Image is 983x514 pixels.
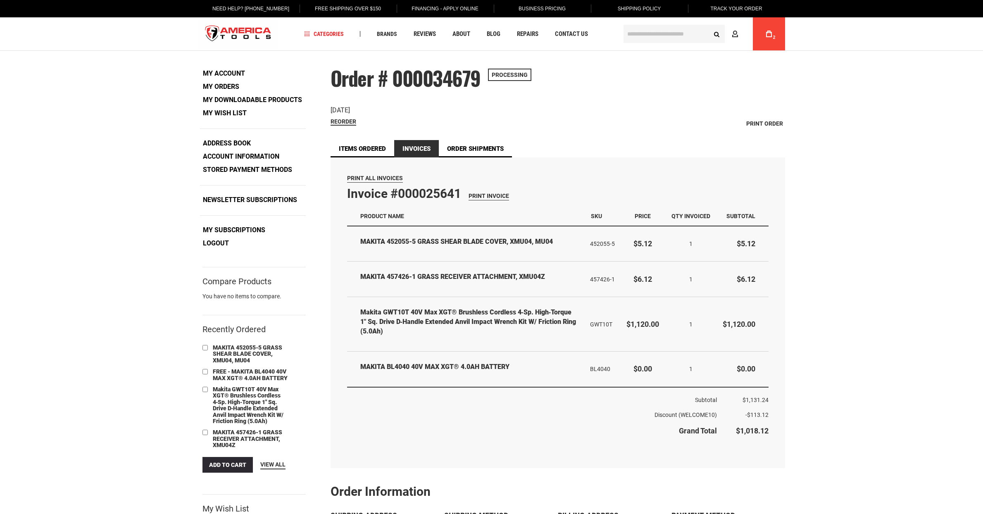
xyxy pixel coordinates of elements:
[331,118,356,126] a: Reorder
[737,275,755,283] span: $6.12
[633,364,652,373] span: $0.00
[360,362,578,372] strong: MAKITA BL4040 40V MAX XGT® 4.0AH BATTERY
[665,207,717,226] th: Qty Invoiced
[260,460,286,469] a: View All
[584,351,621,387] td: BL4040
[360,308,578,336] strong: Makita GWT10T 40V max XGT® Brushless Cordless 4‑Sp. High‑Torque 1" Sq. Drive D‑Handle Extended An...
[717,207,769,226] th: Subtotal
[487,31,500,37] span: Blog
[209,462,246,468] span: Add to Cart
[488,69,531,81] span: Processing
[452,31,470,37] span: About
[773,35,776,40] span: 2
[689,240,693,247] span: 1
[449,29,474,40] a: About
[331,106,350,114] span: [DATE]
[200,107,250,119] a: My Wish List
[260,461,286,468] span: View All
[200,94,305,106] a: My Downloadable Products
[202,324,266,334] strong: Recently Ordered
[200,150,282,163] a: Account Information
[331,140,394,157] a: Items Ordered
[745,412,769,418] span: -$113.12
[689,276,693,283] span: 1
[746,120,783,127] span: Print Order
[213,386,283,424] span: Makita GWT10T 40V max XGT® Brushless Cordless 4‑Sp. High‑Torque 1" Sq. Drive D‑Handle Extended An...
[347,186,461,201] strong: Invoice #000025641
[213,344,282,364] span: MAKITA 452055-5 GRASS SHEAR BLADE COVER, XMU04, MU04
[347,387,717,407] th: Subtotal
[200,224,268,236] a: My Subscriptions
[584,262,621,297] td: 457426-1
[709,26,725,42] button: Search
[621,207,665,226] th: Price
[761,17,777,50] a: 2
[211,343,293,365] a: MAKITA 452055-5 GRASS SHEAR BLADE COVER, XMU04, MU04
[211,428,293,450] a: MAKITA 457426-1 GRASS RECEIVER ATTACHMENT, XMU04Z
[633,239,652,248] span: $5.12
[331,63,481,93] span: Order # 000034679
[737,364,755,373] span: $0.00
[213,368,288,381] span: FREE - MAKITA BL4040 40V MAX XGT® 4.0AH BATTERY
[200,137,254,150] a: Address Book
[200,67,248,80] a: My Account
[555,31,588,37] span: Contact Us
[202,278,271,285] strong: Compare Products
[439,140,512,157] a: Order Shipments
[626,320,659,328] span: $1,120.00
[202,457,253,473] button: Add to Cart
[200,164,295,176] a: Stored Payment Methods
[584,226,621,262] td: 452055-5
[211,367,293,383] a: FREE - MAKITA BL4040 40V MAX XGT® 4.0AH BATTERY
[689,321,693,328] span: 1
[377,31,397,37] span: Brands
[331,118,356,125] span: Reorder
[198,19,278,50] a: store logo
[347,174,403,183] a: Print All Invoices
[304,31,344,37] span: Categories
[618,6,661,12] span: Shipping Policy
[213,429,282,448] span: MAKITA 457426-1 GRASS RECEIVER ATTACHMENT, XMU04Z
[414,31,436,37] span: Reviews
[300,29,348,40] a: Categories
[198,19,278,50] img: America Tools
[200,194,300,206] a: Newsletter Subscriptions
[584,297,621,352] td: GWT10T
[584,207,621,226] th: SKU
[200,81,242,93] a: My Orders
[513,29,542,40] a: Repairs
[202,505,249,512] strong: My Wish List
[737,239,755,248] span: $5.12
[736,426,769,435] span: $1,018.12
[347,175,403,181] span: Print All Invoices
[483,29,504,40] a: Blog
[211,385,293,426] a: Makita GWT10T 40V max XGT® Brushless Cordless 4‑Sp. High‑Torque 1" Sq. Drive D‑Handle Extended An...
[469,193,509,199] span: Print Invoice
[373,29,401,40] a: Brands
[723,320,755,328] span: $1,120.00
[551,29,592,40] a: Contact Us
[679,426,717,435] strong: Grand Total
[394,140,439,157] strong: Invoices
[360,237,578,247] strong: MAKITA 452055-5 GRASS SHEAR BLADE COVER, XMU04, MU04
[202,292,306,309] div: You have no items to compare.
[633,275,652,283] span: $6.12
[743,397,769,403] span: $1,131.24
[203,83,239,90] strong: My Orders
[410,29,440,40] a: Reviews
[517,31,538,37] span: Repairs
[347,207,584,226] th: Product Name
[744,117,785,130] a: Print Order
[200,237,232,250] a: Logout
[347,407,717,422] th: Discount (WELCOME10)
[360,272,578,282] strong: MAKITA 457426-1 GRASS RECEIVER ATTACHMENT, XMU04Z
[331,484,431,499] strong: Order Information
[689,366,693,372] span: 1
[469,192,509,200] a: Print Invoice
